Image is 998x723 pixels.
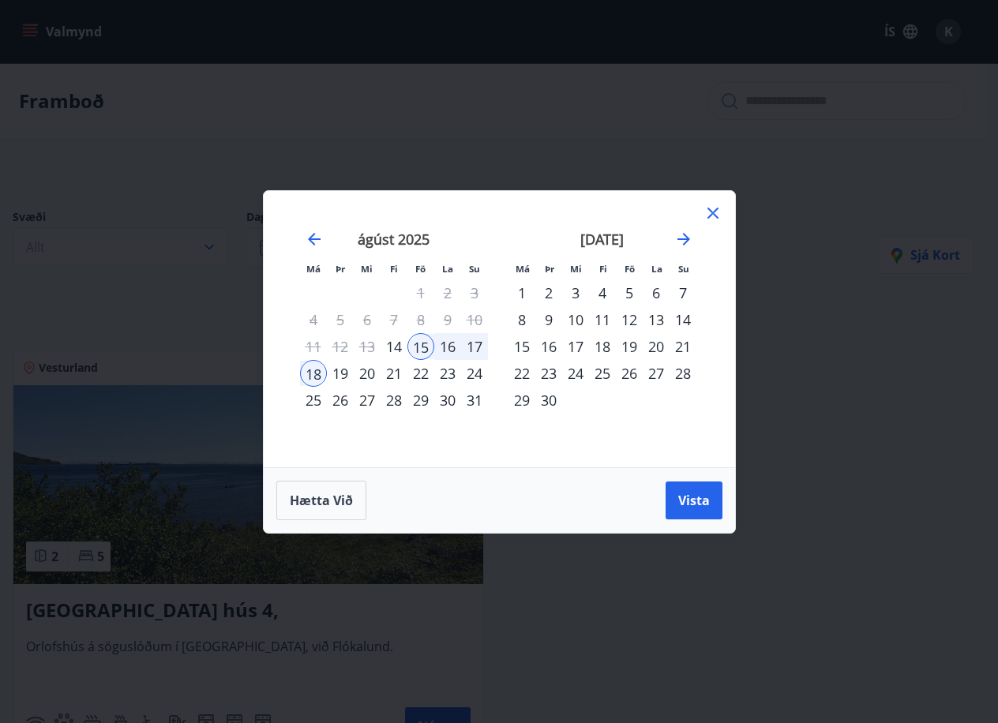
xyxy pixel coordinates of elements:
td: Choose fimmtudagur, 18. september 2025 as your check-in date. It’s available. [589,333,616,360]
td: Not available. laugardagur, 9. ágúst 2025 [434,306,461,333]
div: 29 [508,387,535,414]
div: 26 [327,387,354,414]
td: Not available. miðvikudagur, 6. ágúst 2025 [354,306,381,333]
td: Choose föstudagur, 19. september 2025 as your check-in date. It’s available. [616,333,643,360]
td: Choose þriðjudagur, 2. september 2025 as your check-in date. It’s available. [535,279,562,306]
div: 23 [434,360,461,387]
td: Not available. þriðjudagur, 12. ágúst 2025 [327,333,354,360]
td: Choose fimmtudagur, 28. ágúst 2025 as your check-in date. It’s available. [381,387,407,414]
small: Mi [570,263,582,275]
td: Selected. laugardagur, 16. ágúst 2025 [434,333,461,360]
div: 18 [300,360,327,387]
td: Choose fimmtudagur, 11. september 2025 as your check-in date. It’s available. [589,306,616,333]
td: Choose sunnudagur, 21. september 2025 as your check-in date. It’s available. [670,333,696,360]
td: Choose föstudagur, 29. ágúst 2025 as your check-in date. It’s available. [407,387,434,414]
td: Choose þriðjudagur, 16. september 2025 as your check-in date. It’s available. [535,333,562,360]
div: 22 [407,360,434,387]
strong: [DATE] [580,230,624,249]
td: Choose miðvikudagur, 27. ágúst 2025 as your check-in date. It’s available. [354,387,381,414]
div: 27 [643,360,670,387]
td: Choose laugardagur, 13. september 2025 as your check-in date. It’s available. [643,306,670,333]
small: Þr [336,263,345,275]
div: 24 [562,360,589,387]
div: 5 [616,279,643,306]
div: 28 [670,360,696,387]
div: 7 [670,279,696,306]
small: Su [678,263,689,275]
small: Su [469,263,480,275]
small: La [442,263,453,275]
button: Hætta við [276,481,366,520]
div: 8 [508,306,535,333]
td: Choose miðvikudagur, 3. september 2025 as your check-in date. It’s available. [562,279,589,306]
td: Selected as start date. föstudagur, 15. ágúst 2025 [407,333,434,360]
td: Choose miðvikudagur, 24. september 2025 as your check-in date. It’s available. [562,360,589,387]
div: 25 [300,387,327,414]
td: Choose fimmtudagur, 14. ágúst 2025 as your check-in date. It’s available. [381,333,407,360]
span: Hætta við [290,492,353,509]
small: Fö [625,263,635,275]
small: Fi [390,263,398,275]
small: Má [306,263,321,275]
td: Choose föstudagur, 12. september 2025 as your check-in date. It’s available. [616,306,643,333]
div: 26 [616,360,643,387]
div: 3 [562,279,589,306]
small: Mi [361,263,373,275]
td: Choose mánudagur, 29. september 2025 as your check-in date. It’s available. [508,387,535,414]
div: 9 [535,306,562,333]
small: Má [516,263,530,275]
td: Selected as end date. mánudagur, 18. ágúst 2025 [300,360,327,387]
td: Choose föstudagur, 5. september 2025 as your check-in date. It’s available. [616,279,643,306]
td: Choose þriðjudagur, 30. september 2025 as your check-in date. It’s available. [535,387,562,414]
td: Not available. laugardagur, 2. ágúst 2025 [434,279,461,306]
td: Not available. föstudagur, 1. ágúst 2025 [407,279,434,306]
div: 12 [616,306,643,333]
div: 14 [381,333,407,360]
td: Not available. þriðjudagur, 5. ágúst 2025 [327,306,354,333]
td: Choose laugardagur, 23. ágúst 2025 as your check-in date. It’s available. [434,360,461,387]
div: 10 [562,306,589,333]
div: 15 [508,333,535,360]
td: Not available. mánudagur, 4. ágúst 2025 [300,306,327,333]
td: Choose föstudagur, 22. ágúst 2025 as your check-in date. It’s available. [407,360,434,387]
td: Choose sunnudagur, 28. september 2025 as your check-in date. It’s available. [670,360,696,387]
div: 29 [407,387,434,414]
div: 2 [535,279,562,306]
td: Choose laugardagur, 30. ágúst 2025 as your check-in date. It’s available. [434,387,461,414]
td: Choose miðvikudagur, 17. september 2025 as your check-in date. It’s available. [562,333,589,360]
small: Fi [599,263,607,275]
td: Not available. sunnudagur, 10. ágúst 2025 [461,306,488,333]
td: Choose fimmtudagur, 21. ágúst 2025 as your check-in date. It’s available. [381,360,407,387]
div: 14 [670,306,696,333]
div: 19 [327,360,354,387]
div: 18 [589,333,616,360]
div: 6 [643,279,670,306]
div: 15 [407,333,434,360]
td: Choose miðvikudagur, 10. september 2025 as your check-in date. It’s available. [562,306,589,333]
td: Not available. sunnudagur, 3. ágúst 2025 [461,279,488,306]
div: 27 [354,387,381,414]
div: 30 [535,387,562,414]
td: Choose mánudagur, 25. ágúst 2025 as your check-in date. It’s available. [300,387,327,414]
td: Choose þriðjudagur, 19. ágúst 2025 as your check-in date. It’s available. [327,360,354,387]
div: 31 [461,387,488,414]
small: Þr [545,263,554,275]
td: Not available. föstudagur, 8. ágúst 2025 [407,306,434,333]
small: Fö [415,263,426,275]
td: Choose laugardagur, 6. september 2025 as your check-in date. It’s available. [643,279,670,306]
td: Choose mánudagur, 22. september 2025 as your check-in date. It’s available. [508,360,535,387]
td: Choose laugardagur, 27. september 2025 as your check-in date. It’s available. [643,360,670,387]
td: Choose mánudagur, 8. september 2025 as your check-in date. It’s available. [508,306,535,333]
td: Choose þriðjudagur, 23. september 2025 as your check-in date. It’s available. [535,360,562,387]
div: 4 [589,279,616,306]
div: 21 [381,360,407,387]
td: Choose sunnudagur, 7. september 2025 as your check-in date. It’s available. [670,279,696,306]
div: 22 [508,360,535,387]
div: 25 [589,360,616,387]
td: Choose fimmtudagur, 25. september 2025 as your check-in date. It’s available. [589,360,616,387]
div: 16 [434,333,461,360]
td: Choose sunnudagur, 14. september 2025 as your check-in date. It’s available. [670,306,696,333]
div: 23 [535,360,562,387]
div: 24 [461,360,488,387]
div: 20 [354,360,381,387]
